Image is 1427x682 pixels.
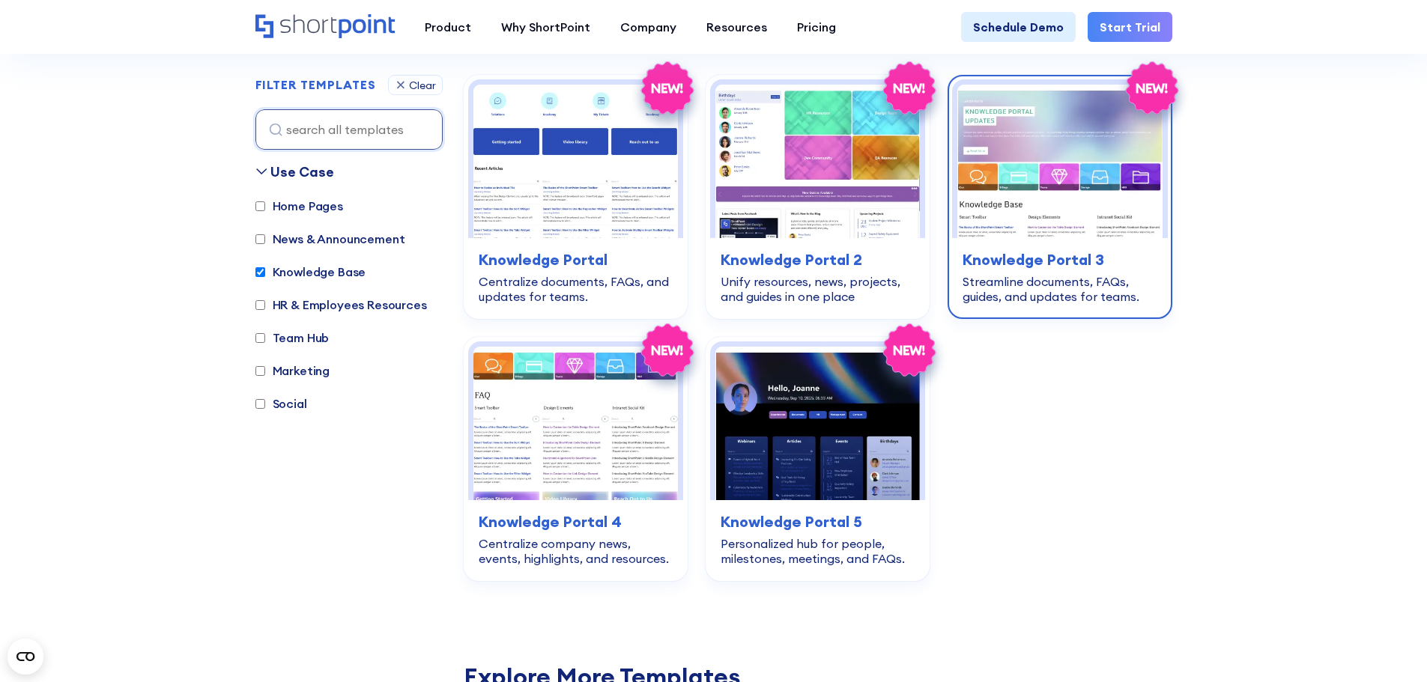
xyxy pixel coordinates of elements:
[963,249,1157,271] h3: Knowledge Portal 3
[961,12,1076,42] a: Schedule Demo
[255,395,307,412] label: Social
[255,267,265,277] input: Knowledge Base
[721,249,915,271] h3: Knowledge Portal 2
[464,337,688,581] a: Knowledge Portal 4 – SharePoint Wiki Template: Centralize company news, events, highlights, and r...
[963,274,1157,304] div: Streamline documents, FAQs, guides, and updates for teams.
[479,511,673,533] h3: Knowledge Portal 4
[706,75,930,319] a: Knowledge Portal 2 – SharePoint IT knowledge base Template: Unify resources, news, projects, and ...
[605,12,691,42] a: Company
[255,366,265,376] input: Marketing
[270,162,334,182] div: Use Case
[255,197,343,215] label: Home Pages
[473,85,678,238] img: Knowledge Portal – SharePoint Knowledge Base Template: Centralize documents, FAQs, and updates fo...
[501,18,590,36] div: Why ShortPoint
[255,300,265,310] input: HR & Employees Resources
[255,230,405,248] label: News & Announcement
[255,362,330,380] label: Marketing
[706,18,767,36] div: Resources
[473,347,678,500] img: Knowledge Portal 4 – SharePoint Wiki Template: Centralize company news, events, highlights, and r...
[410,12,486,42] a: Product
[255,263,366,281] label: Knowledge Base
[479,274,673,304] div: Centralize documents, FAQs, and updates for teams.
[715,85,920,238] img: Knowledge Portal 2 – SharePoint IT knowledge base Template: Unify resources, news, projects, and ...
[721,536,915,566] div: Personalized hub for people, milestones, meetings, and FAQs.
[1157,508,1427,682] iframe: Chat Widget
[255,296,427,314] label: HR & Employees Resources
[486,12,605,42] a: Why ShortPoint
[255,14,395,40] a: Home
[255,201,265,211] input: Home Pages
[782,12,851,42] a: Pricing
[464,75,688,319] a: Knowledge Portal – SharePoint Knowledge Base Template: Centralize documents, FAQs, and updates fo...
[721,274,915,304] div: Unify resources, news, projects, and guides in one place
[957,85,1162,238] img: Knowledge Portal 3 – Best SharePoint Template For Knowledge Base: Streamline documents, FAQs, gui...
[255,234,265,244] input: News & Announcement
[620,18,676,36] div: Company
[721,511,915,533] h3: Knowledge Portal 5
[409,80,436,91] div: Clear
[691,12,782,42] a: Resources
[797,18,836,36] div: Pricing
[255,399,265,409] input: Social
[706,337,930,581] a: Knowledge Portal 5 – SharePoint Profile Page: Personalized hub for people, milestones, meetings, ...
[425,18,471,36] div: Product
[255,329,330,347] label: Team Hub
[255,333,265,343] input: Team Hub
[255,79,376,92] h2: FILTER TEMPLATES
[479,249,673,271] h3: Knowledge Portal
[1088,12,1172,42] a: Start Trial
[7,639,43,675] button: Open CMP widget
[255,109,443,150] input: search all templates
[479,536,673,566] div: Centralize company news, events, highlights, and resources.
[948,75,1172,319] a: Knowledge Portal 3 – Best SharePoint Template For Knowledge Base: Streamline documents, FAQs, gui...
[715,347,920,500] img: Knowledge Portal 5 – SharePoint Profile Page: Personalized hub for people, milestones, meetings, ...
